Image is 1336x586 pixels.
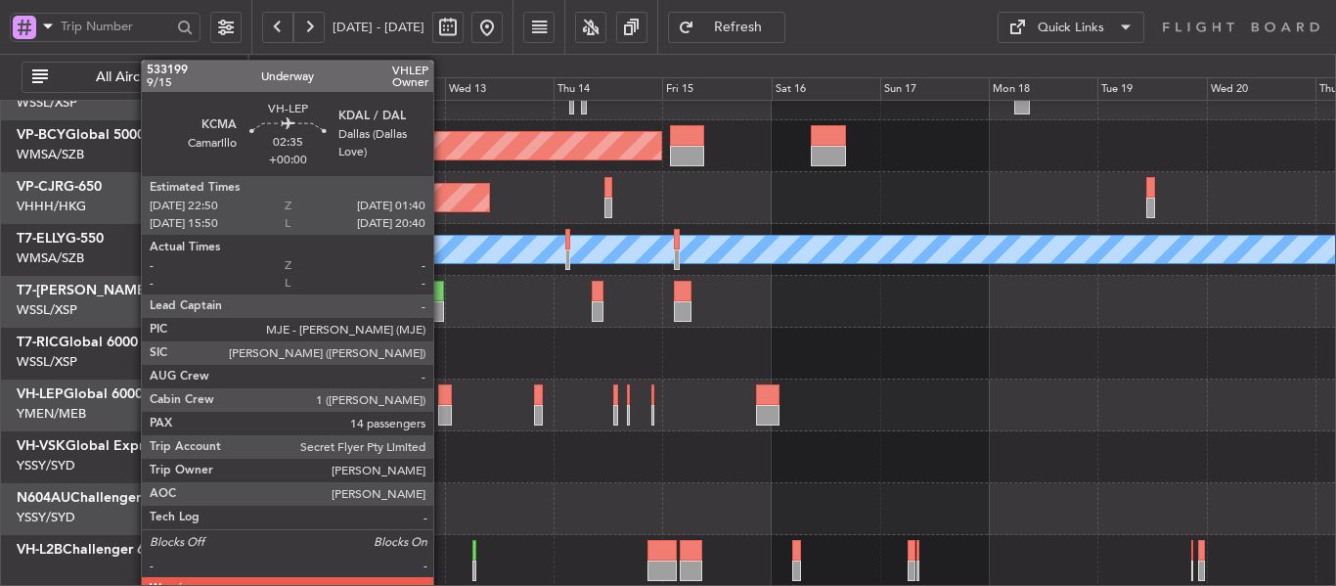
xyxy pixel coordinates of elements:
[1097,77,1206,101] div: Tue 19
[17,128,66,142] span: VP-BCY
[17,543,63,557] span: VH-L2B
[1038,19,1104,38] div: Quick Links
[17,94,77,112] a: WSSL/XSP
[668,12,785,43] button: Refresh
[17,249,84,267] a: WMSA/SZB
[17,543,160,557] a: VH-L2BChallenger 604
[554,77,662,101] div: Thu 14
[17,301,77,319] a: WSSL/XSP
[268,287,576,316] div: Planned Maint [GEOGRAPHIC_DATA] ([GEOGRAPHIC_DATA])
[17,491,70,505] span: N604AU
[17,439,194,453] a: VH-VSKGlobal Express XRS
[252,58,286,74] div: [DATE]
[17,509,75,526] a: YSSY/SYD
[333,19,424,36] span: [DATE] - [DATE]
[17,336,138,349] a: T7-RICGlobal 6000
[17,232,66,246] span: T7-ELLY
[17,180,64,194] span: VP-CJR
[17,198,86,215] a: VHHH/HKG
[662,77,771,101] div: Fri 15
[880,77,989,101] div: Sun 17
[17,439,66,453] span: VH-VSK
[445,77,554,101] div: Wed 13
[17,232,104,246] a: T7-ELLYG-550
[698,21,779,34] span: Refresh
[17,146,84,163] a: WMSA/SZB
[772,77,880,101] div: Sat 16
[17,128,145,142] a: VP-BCYGlobal 5000
[17,336,59,349] span: T7-RIC
[17,180,102,194] a: VP-CJRG-650
[332,442,572,472] div: Unplanned Maint Sydney ([PERSON_NAME] Intl)
[17,491,168,505] a: N604AUChallenger 604
[17,387,143,401] a: VH-LEPGlobal 6000
[336,77,445,101] div: Tue 12
[17,353,77,371] a: WSSL/XSP
[998,12,1144,43] button: Quick Links
[17,405,86,423] a: YMEN/MEB
[52,70,205,84] span: All Aircraft
[61,12,171,41] input: Trip Number
[17,457,75,474] a: YSSY/SYD
[17,284,229,297] a: T7-[PERSON_NAME]Global 7500
[17,387,64,401] span: VH-LEP
[1207,77,1315,101] div: Wed 20
[17,284,150,297] span: T7-[PERSON_NAME]
[22,62,212,93] button: All Aircraft
[989,77,1097,101] div: Mon 18
[227,77,335,101] div: Mon 11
